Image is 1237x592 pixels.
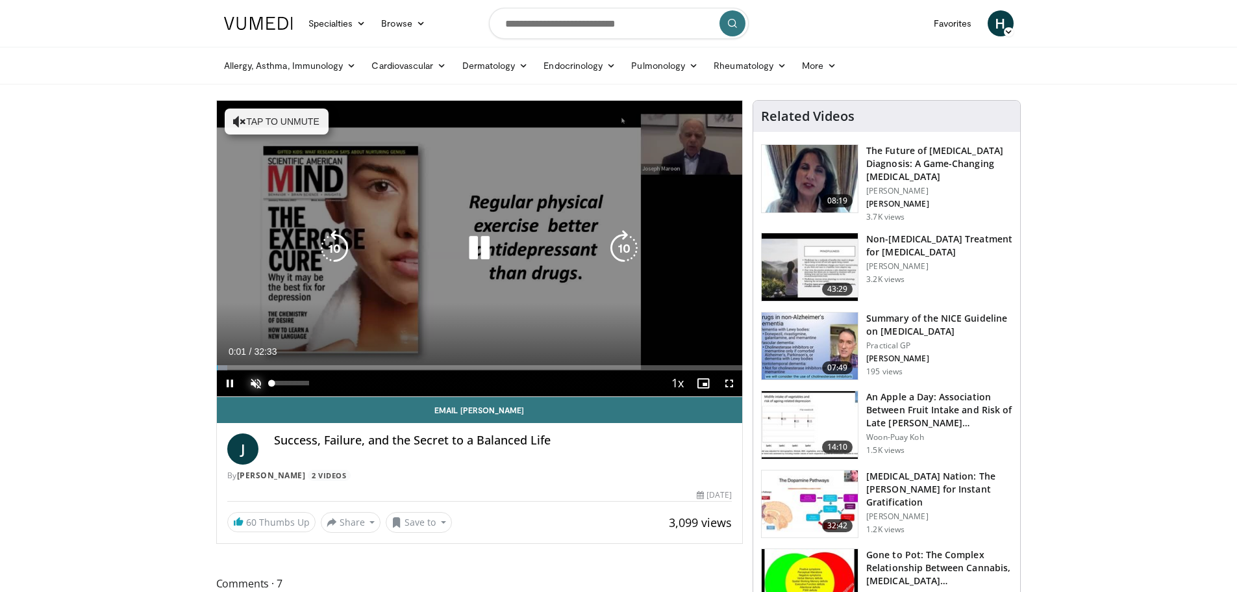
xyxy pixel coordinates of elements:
[822,194,853,207] span: 08:19
[216,53,364,79] a: Allergy, Asthma, Immunology
[664,370,690,396] button: Playback Rate
[217,370,243,396] button: Pause
[761,233,1012,302] a: 43:29 Non-[MEDICAL_DATA] Treatment for [MEDICAL_DATA] [PERSON_NAME] 3.2K views
[308,470,351,481] a: 2 Videos
[536,53,623,79] a: Endocrinology
[866,233,1012,259] h3: Non-[MEDICAL_DATA] Treatment for [MEDICAL_DATA]
[217,365,743,370] div: Progress Bar
[246,516,256,528] span: 60
[866,511,1012,522] p: [PERSON_NAME]
[716,370,742,396] button: Fullscreen
[762,470,858,538] img: 8c144ef5-ad01-46b8-bbf2-304ffe1f6934.150x105_q85_crop-smart_upscale.jpg
[988,10,1014,36] a: H
[866,432,1012,443] p: Woon-Puay Koh
[227,433,258,465] a: J
[229,346,246,357] span: 0:01
[237,470,306,481] a: [PERSON_NAME]
[866,470,1012,509] h3: [MEDICAL_DATA] Nation: The [PERSON_NAME] for Instant Gratification
[762,391,858,459] img: 0fb96a29-ee07-42a6-afe7-0422f9702c53.150x105_q85_crop-smart_upscale.jpg
[866,261,1012,272] p: [PERSON_NAME]
[866,548,1012,587] h3: Gone to Pot: The Complex Relationship Between Cannabis, [MEDICAL_DATA]…
[386,512,452,533] button: Save to
[761,391,1012,459] a: 14:10 An Apple a Day: Association Between Fruit Intake and Risk of Late [PERSON_NAME]… Woon-Puay ...
[866,445,905,456] p: 1.5K views
[761,109,855,124] h4: Related Videos
[272,381,309,385] div: Volume Level
[690,370,716,396] button: Enable picture-in-picture mode
[866,212,905,222] p: 3.7K views
[822,519,853,532] span: 32:42
[455,53,536,79] a: Dermatology
[761,312,1012,381] a: 07:49 Summary of the NICE Guideline on [MEDICAL_DATA] Practical GP [PERSON_NAME] 195 views
[364,53,454,79] a: Cardiovascular
[669,515,732,530] span: 3,099 views
[926,10,980,36] a: Favorites
[866,274,905,285] p: 3.2K views
[224,17,293,30] img: VuMedi Logo
[866,367,903,377] p: 195 views
[373,10,433,36] a: Browse
[822,361,853,374] span: 07:49
[866,199,1012,209] p: [PERSON_NAME]
[243,370,269,396] button: Unmute
[866,341,1012,351] p: Practical GP
[762,145,858,212] img: 5773f076-af47-4b25-9313-17a31d41bb95.150x105_q85_crop-smart_upscale.jpg
[762,233,858,301] img: eb9441ca-a77b-433d-ba99-36af7bbe84ad.150x105_q85_crop-smart_upscale.jpg
[761,470,1012,539] a: 32:42 [MEDICAL_DATA] Nation: The [PERSON_NAME] for Instant Gratification [PERSON_NAME] 1.2K views
[822,283,853,296] span: 43:29
[866,144,1012,183] h3: The Future of [MEDICAL_DATA] Diagnosis: A Game-Changing [MEDICAL_DATA]
[866,186,1012,196] p: [PERSON_NAME]
[217,101,743,397] video-js: Video Player
[706,53,794,79] a: Rheumatology
[216,575,743,592] span: Comments 7
[761,144,1012,222] a: 08:19 The Future of [MEDICAL_DATA] Diagnosis: A Game-Changing [MEDICAL_DATA] [PERSON_NAME] [PERSO...
[866,354,1012,364] p: [PERSON_NAME]
[217,397,743,423] a: Email [PERSON_NAME]
[254,346,277,357] span: 32:33
[227,512,316,532] a: 60 Thumbs Up
[822,441,853,454] span: 14:10
[623,53,706,79] a: Pulmonology
[249,346,252,357] span: /
[866,312,1012,338] h3: Summary of the NICE Guideline on [MEDICAL_DATA]
[227,470,732,482] div: By
[794,53,844,79] a: More
[321,512,381,533] button: Share
[225,109,329,135] button: Tap to unmute
[866,391,1012,430] h3: An Apple a Day: Association Between Fruit Intake and Risk of Late [PERSON_NAME]…
[762,313,858,380] img: 8e949c61-8397-4eef-823a-95680e5d1ed1.150x105_q85_crop-smart_upscale.jpg
[489,8,749,39] input: Search topics, interventions
[866,524,905,535] p: 1.2K views
[697,489,732,501] div: [DATE]
[274,433,732,448] h4: Success, Failure, and the Secret to a Balanced Life
[301,10,374,36] a: Specialties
